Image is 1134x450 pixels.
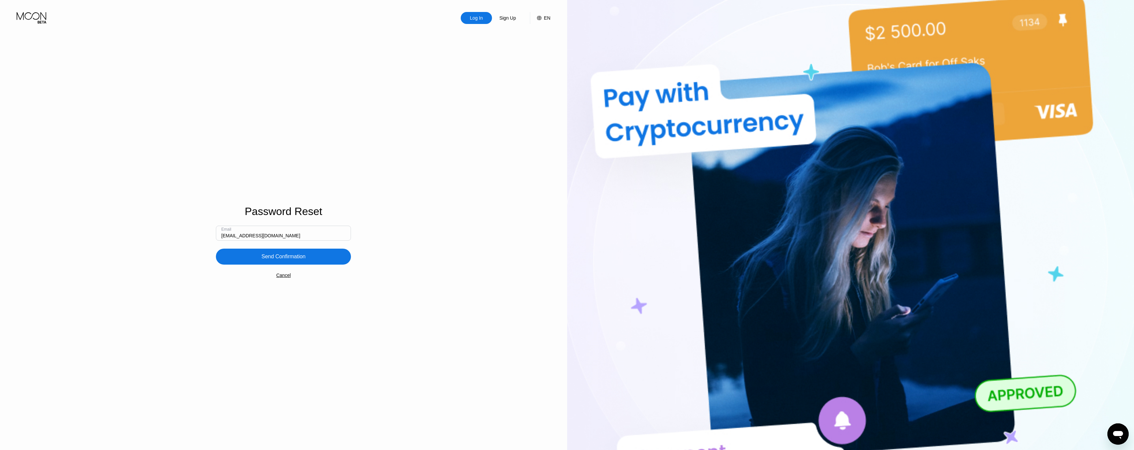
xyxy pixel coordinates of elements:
div: EN [544,15,550,21]
div: Password Reset [245,205,322,218]
div: Sign Up [499,15,517,21]
div: Log In [461,12,492,24]
div: EN [530,12,550,24]
iframe: Button to launch messaging window [1107,423,1129,445]
div: Cancel [276,273,291,278]
div: Send Confirmation [216,241,351,265]
div: Send Confirmation [261,253,306,260]
div: Email [221,227,231,232]
div: Sign Up [492,12,523,24]
div: Log In [469,15,484,21]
